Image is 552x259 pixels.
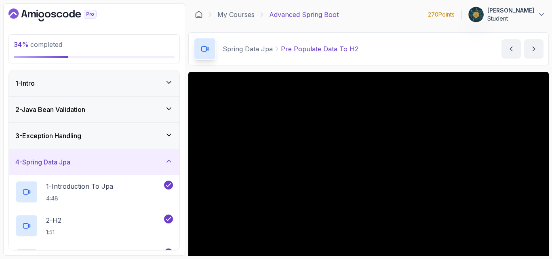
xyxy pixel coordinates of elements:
h3: 1 - Intro [15,78,35,88]
span: completed [14,40,62,48]
h3: 3 - Exception Handling [15,131,81,141]
button: previous content [501,39,521,59]
img: user profile image [468,7,484,22]
button: 2-H21:51 [15,215,173,237]
h3: 2 - Java Bean Validation [15,105,85,114]
p: Student [487,15,534,23]
button: next content [524,39,544,59]
iframe: chat widget [502,208,552,247]
p: 270 Points [428,11,455,19]
button: 1-Introduction To Jpa4:48 [15,181,173,203]
p: 2 - H2 [46,215,61,225]
button: 2-Java Bean Validation [9,97,179,122]
a: Dashboard [8,8,115,21]
p: [PERSON_NAME] [487,6,534,15]
a: My Courses [217,10,255,19]
p: 4:48 [46,194,113,202]
p: Spring Data Jpa [223,44,273,54]
button: 4-Spring Data Jpa [9,149,179,175]
p: Advanced Spring Boot [269,10,339,19]
button: user profile image[PERSON_NAME]Student [468,6,546,23]
p: 3 - Installing Dependencies [46,249,125,259]
p: Pre Populate Data To H2 [281,44,358,54]
span: 34 % [14,40,29,48]
a: Dashboard [195,11,203,19]
button: 1-Intro [9,70,179,96]
button: 3-Exception Handling [9,123,179,149]
h3: 4 - Spring Data Jpa [15,157,70,167]
p: 1:51 [46,228,61,236]
p: 1 - Introduction To Jpa [46,181,113,191]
